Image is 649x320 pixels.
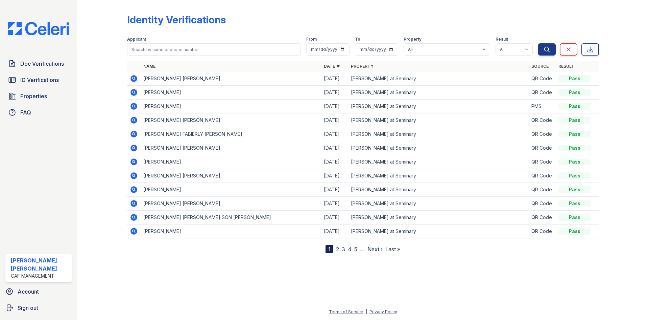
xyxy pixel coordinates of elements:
[321,169,348,183] td: [DATE]
[127,14,226,26] div: Identity Verifications
[558,131,591,137] div: Pass
[18,287,39,296] span: Account
[354,246,357,253] a: 5
[529,100,556,113] td: PMS
[141,155,321,169] td: [PERSON_NAME]
[531,64,549,69] a: Source
[558,200,591,207] div: Pass
[385,246,400,253] a: Last »
[141,72,321,86] td: [PERSON_NAME] [PERSON_NAME]
[306,37,317,42] label: From
[558,64,574,69] a: Result
[529,211,556,225] td: QR Code
[5,57,72,70] a: Doc Verifications
[3,301,74,315] a: Sign out
[360,245,365,253] span: …
[558,89,591,96] div: Pass
[558,172,591,179] div: Pass
[348,225,529,238] td: [PERSON_NAME] at Seminary
[11,256,69,273] div: [PERSON_NAME] [PERSON_NAME]
[348,100,529,113] td: [PERSON_NAME] at Seminary
[529,86,556,100] td: QR Code
[529,225,556,238] td: QR Code
[321,113,348,127] td: [DATE]
[141,141,321,155] td: [PERSON_NAME] [PERSON_NAME]
[558,103,591,110] div: Pass
[366,309,367,314] div: |
[3,285,74,298] a: Account
[351,64,374,69] a: Property
[20,60,64,68] span: Doc Verifications
[558,186,591,193] div: Pass
[529,169,556,183] td: QR Code
[529,127,556,141] td: QR Code
[127,37,146,42] label: Applicant
[20,92,47,100] span: Properties
[321,100,348,113] td: [DATE]
[141,225,321,238] td: [PERSON_NAME]
[558,117,591,124] div: Pass
[141,113,321,127] td: [PERSON_NAME] [PERSON_NAME]
[529,113,556,127] td: QR Code
[404,37,422,42] label: Property
[496,37,508,42] label: Result
[348,169,529,183] td: [PERSON_NAME] at Seminary
[558,228,591,235] div: Pass
[321,86,348,100] td: [DATE]
[141,211,321,225] td: [PERSON_NAME] [PERSON_NAME] SON [PERSON_NAME]
[3,22,74,35] img: CE_Logo_Blue-a8612792a0a2168367f1c8372b55b34899dd931a85d93a1a3d3e32e68fde9ad4.png
[348,183,529,197] td: [PERSON_NAME] at Seminary
[529,141,556,155] td: QR Code
[141,100,321,113] td: [PERSON_NAME]
[324,64,340,69] a: Date ▼
[529,155,556,169] td: QR Code
[342,246,345,253] a: 3
[348,141,529,155] td: [PERSON_NAME] at Seminary
[321,211,348,225] td: [DATE]
[321,197,348,211] td: [DATE]
[20,76,59,84] span: ID Verifications
[367,246,383,253] a: Next ›
[336,246,339,253] a: 2
[321,155,348,169] td: [DATE]
[558,145,591,151] div: Pass
[529,72,556,86] td: QR Code
[355,37,360,42] label: To
[5,73,72,87] a: ID Verifications
[127,43,301,56] input: Search by name or phone number
[348,86,529,100] td: [PERSON_NAME] at Seminary
[558,75,591,82] div: Pass
[141,127,321,141] td: [PERSON_NAME] FABIERLY [PERSON_NAME]
[141,197,321,211] td: [PERSON_NAME] [PERSON_NAME]
[348,211,529,225] td: [PERSON_NAME] at Seminary
[141,169,321,183] td: [PERSON_NAME] [PERSON_NAME]
[348,155,529,169] td: [PERSON_NAME] at Seminary
[321,225,348,238] td: [DATE]
[529,197,556,211] td: QR Code
[326,245,333,253] div: 1
[5,106,72,119] a: FAQ
[558,214,591,221] div: Pass
[321,183,348,197] td: [DATE]
[558,158,591,165] div: Pass
[348,127,529,141] td: [PERSON_NAME] at Seminary
[348,72,529,86] td: [PERSON_NAME] at Seminary
[329,309,363,314] a: Terms of Service
[321,127,348,141] td: [DATE]
[321,141,348,155] td: [DATE]
[348,246,352,253] a: 4
[348,197,529,211] td: [PERSON_NAME] at Seminary
[141,183,321,197] td: [PERSON_NAME]
[321,72,348,86] td: [DATE]
[5,89,72,103] a: Properties
[141,86,321,100] td: [PERSON_NAME]
[348,113,529,127] td: [PERSON_NAME] at Seminary
[20,108,31,116] span: FAQ
[18,304,38,312] span: Sign out
[529,183,556,197] td: QR Code
[369,309,397,314] a: Privacy Policy
[143,64,155,69] a: Name
[11,273,69,279] div: CAF Management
